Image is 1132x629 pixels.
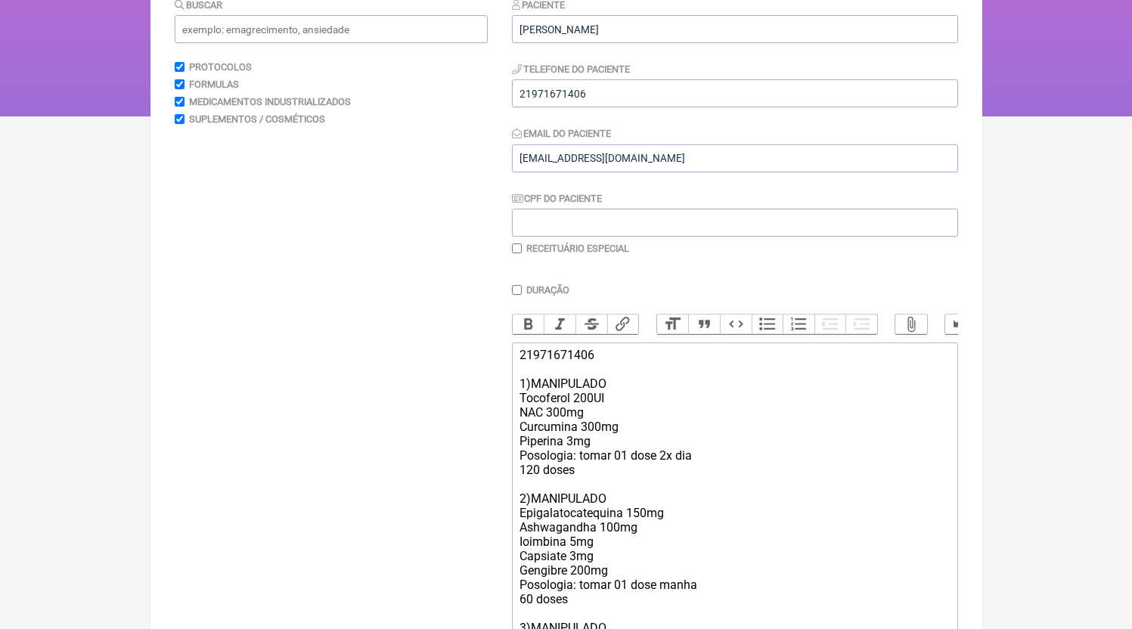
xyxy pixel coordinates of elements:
[720,314,752,334] button: Code
[189,113,325,125] label: Suplementos / Cosméticos
[814,314,846,334] button: Decrease Level
[175,15,488,43] input: exemplo: emagrecimento, ansiedade
[657,314,689,334] button: Heading
[189,61,252,73] label: Protocolos
[783,314,814,334] button: Numbers
[845,314,877,334] button: Increase Level
[512,64,631,75] label: Telefone do Paciente
[189,79,239,90] label: Formulas
[575,314,607,334] button: Strikethrough
[895,314,927,334] button: Attach Files
[512,193,603,204] label: CPF do Paciente
[544,314,575,334] button: Italic
[513,314,544,334] button: Bold
[945,314,977,334] button: Undo
[607,314,639,334] button: Link
[526,243,629,254] label: Receituário Especial
[752,314,783,334] button: Bullets
[512,128,612,139] label: Email do Paciente
[526,284,569,296] label: Duração
[189,96,351,107] label: Medicamentos Industrializados
[688,314,720,334] button: Quote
